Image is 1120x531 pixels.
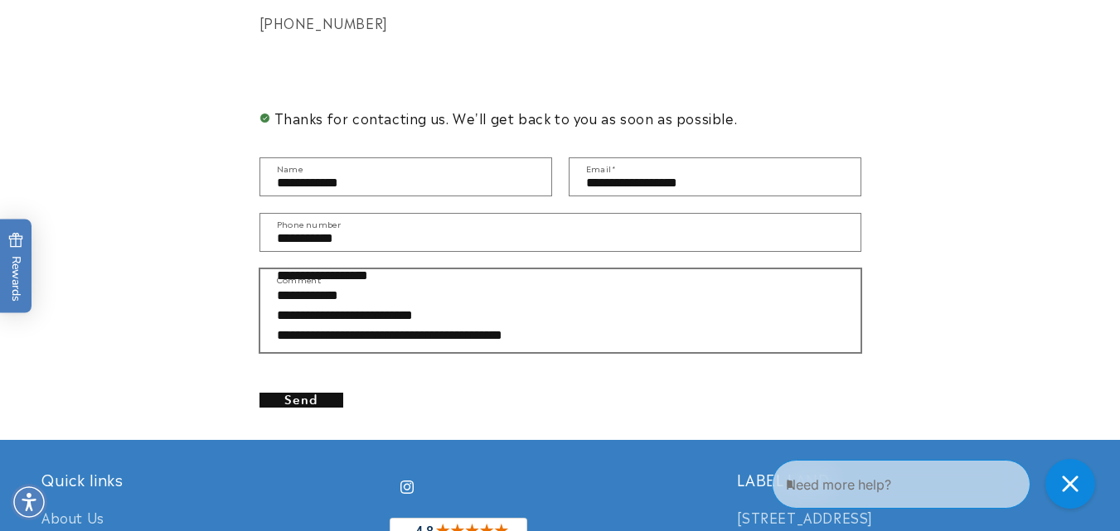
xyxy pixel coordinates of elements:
[737,470,1079,489] h2: LABEL LAND
[259,11,861,35] div: [PHONE_NUMBER]
[772,453,1103,514] iframe: Gorgias Floating Chat
[41,470,383,489] h2: Quick links
[259,111,861,124] h2: Thanks for contacting us. We'll get back to you as soon as possible.
[11,484,47,520] div: Accessibility Menu
[259,393,343,408] button: Send
[8,232,24,301] span: Rewards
